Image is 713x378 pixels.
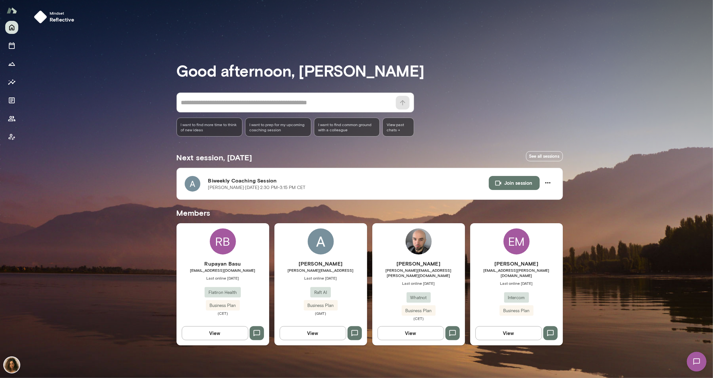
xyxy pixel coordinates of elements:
[372,281,465,286] span: Last online [DATE]
[5,21,18,34] button: Home
[177,311,269,316] span: (CET)
[177,61,563,80] h3: Good afternoon, [PERSON_NAME]
[177,208,563,218] h5: Members
[177,152,252,163] h5: Next session, [DATE]
[274,311,367,316] span: (GMT)
[208,177,489,184] h6: Biweekly Coaching Session
[500,308,534,314] span: Business Plan
[5,76,18,89] button: Insights
[304,302,338,309] span: Business Plan
[378,326,444,340] button: View
[504,295,529,301] span: Intercom
[274,260,367,268] h6: [PERSON_NAME]
[5,130,18,143] button: Client app
[489,176,540,190] button: Join session
[280,326,346,340] button: View
[50,16,74,23] h6: reflective
[34,10,47,23] img: mindset
[245,118,311,137] div: I want to prep for my upcoming coaching session
[205,289,241,296] span: Flatiron Health
[372,260,465,268] h6: [PERSON_NAME]
[50,10,74,16] span: Mindset
[181,122,239,132] span: I want to find more time to think of new ideas
[308,228,334,254] img: Akarsh Khatagalli
[406,228,432,254] img: Karol Gil
[475,326,542,340] button: View
[526,151,563,161] a: See all sessions
[177,260,269,268] h6: Rupayan Basu
[210,228,236,254] div: RB
[382,118,414,137] span: View past chats ->
[504,228,530,254] div: EM
[314,118,380,137] div: I want to find common ground with a colleague
[177,118,243,137] div: I want to find more time to think of new ideas
[470,281,563,286] span: Last online [DATE]
[372,268,465,278] span: [PERSON_NAME][EMAIL_ADDRESS][PERSON_NAME][DOMAIN_NAME]
[4,357,20,373] img: Najla Elmachtoub
[177,268,269,273] span: [EMAIL_ADDRESS][DOMAIN_NAME]
[274,275,367,281] span: Last online [DATE]
[372,316,465,321] span: (CET)
[402,308,436,314] span: Business Plan
[5,94,18,107] button: Documents
[31,8,80,26] button: Mindsetreflective
[208,184,306,191] p: [PERSON_NAME] · [DATE] · 2:30 PM-3:15 PM CET
[407,295,431,301] span: Whatnot
[249,122,307,132] span: I want to prep for my upcoming coaching session
[470,268,563,278] span: [EMAIL_ADDRESS][PERSON_NAME][DOMAIN_NAME]
[182,326,248,340] button: View
[206,302,240,309] span: Business Plan
[318,122,376,132] span: I want to find common ground with a colleague
[274,268,367,273] span: [PERSON_NAME][EMAIL_ADDRESS]
[5,57,18,70] button: Growth Plan
[310,289,331,296] span: Raft AI
[177,275,269,281] span: Last online [DATE]
[7,4,17,17] img: Mento
[5,39,18,52] button: Sessions
[470,260,563,268] h6: [PERSON_NAME]
[5,112,18,125] button: Members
